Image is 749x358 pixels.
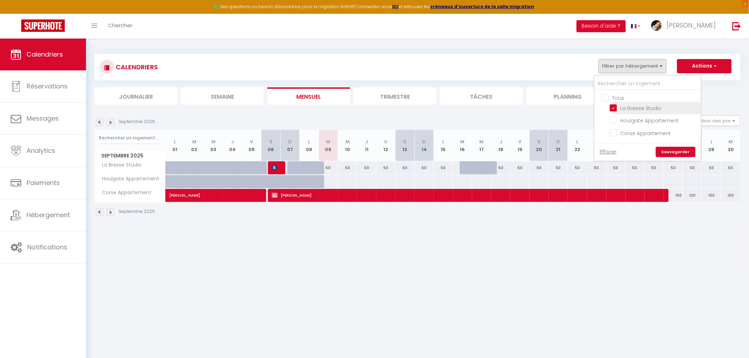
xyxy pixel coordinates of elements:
a: ... [PERSON_NAME] [646,14,725,39]
th: 08 [299,130,319,161]
th: 01 [166,130,185,161]
abbr: D [556,138,560,145]
div: 100 [664,189,683,202]
abbr: L [711,138,713,145]
span: Corse Appartement [96,189,154,197]
th: 19 [510,130,530,161]
div: 50 [664,161,683,174]
th: 17 [472,130,491,161]
strong: créneaux d'ouverture de la salle migration [430,4,534,10]
div: 50 [568,161,587,174]
li: Mensuel [267,87,350,105]
div: 50 [645,161,664,174]
div: 50 [530,161,549,174]
abbr: L [174,138,176,145]
div: 50 [683,161,702,174]
th: 02 [185,130,204,161]
div: 50 [549,161,568,174]
button: Actions [677,59,732,73]
div: 50 [319,161,338,174]
span: Paiements [27,178,60,187]
th: 14 [414,130,434,161]
div: Filtrer par hébergement [594,75,702,161]
th: 09 [319,130,338,161]
abbr: J [499,138,502,145]
div: 50 [587,161,606,174]
abbr: J [365,138,368,145]
th: 16 [453,130,472,161]
div: 50 [376,161,395,174]
th: 21 [549,130,568,161]
div: 100 [721,189,741,202]
a: Chercher [103,14,138,39]
div: 100 [702,189,721,202]
button: Filtrer par hébergement [599,59,667,73]
a: ICI [393,4,399,10]
button: Gestion des prix [688,115,741,126]
li: Planning [526,87,609,105]
abbr: M [192,138,196,145]
div: 50 [434,161,453,174]
span: Hébergement [27,210,70,219]
abbr: V [384,138,388,145]
span: Houlgate Appartement [96,175,161,183]
abbr: V [519,138,522,145]
img: logout [732,22,741,30]
span: Analytics [27,146,55,155]
abbr: L [577,138,579,145]
th: 29 [702,130,721,161]
span: Calendriers [27,50,63,59]
div: 50 [606,161,625,174]
abbr: D [288,138,292,145]
div: 50 [338,161,357,174]
img: Super Booking [21,19,65,32]
th: 23 [587,130,606,161]
abbr: S [404,138,407,145]
abbr: D [422,138,426,145]
div: 50 [702,161,721,174]
span: [PERSON_NAME] [667,21,716,30]
span: La Bresse Studio [96,161,144,169]
th: 07 [280,130,299,161]
li: Journalier [95,87,177,105]
span: Notifications [27,243,67,252]
abbr: M [729,138,733,145]
th: 11 [357,130,376,161]
th: 22 [568,130,587,161]
span: Réservations [27,82,68,91]
span: [PERSON_NAME] [272,189,661,202]
span: [PERSON_NAME] [169,185,251,198]
abbr: M [480,138,484,145]
div: 50 [414,161,434,174]
span: Septembre 2025 [95,151,165,161]
th: 12 [376,130,395,161]
a: Effacer [600,148,617,156]
input: Rechercher un logement... [99,132,161,144]
li: Trimestre [354,87,436,105]
abbr: S [269,138,273,145]
span: Messages [27,114,59,123]
abbr: S [538,138,541,145]
p: Septembre 2025 [119,119,155,125]
div: 50 [510,161,530,174]
abbr: M [461,138,465,145]
a: Sauvegarder [656,147,696,157]
abbr: L [308,138,310,145]
th: 03 [204,130,223,161]
th: 13 [395,130,414,161]
div: 50 [721,161,741,174]
li: Semaine [181,87,264,105]
th: 04 [223,130,242,161]
span: [PERSON_NAME] [272,161,278,174]
th: 18 [491,130,510,161]
abbr: M [211,138,216,145]
li: Tâches [440,87,523,105]
span: Chercher [108,22,132,29]
div: 50 [357,161,376,174]
abbr: J [231,138,234,145]
p: Septembre 2025 [119,208,155,215]
abbr: L [442,138,445,145]
h3: CALENDRIERS [114,59,158,75]
th: 10 [338,130,357,161]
